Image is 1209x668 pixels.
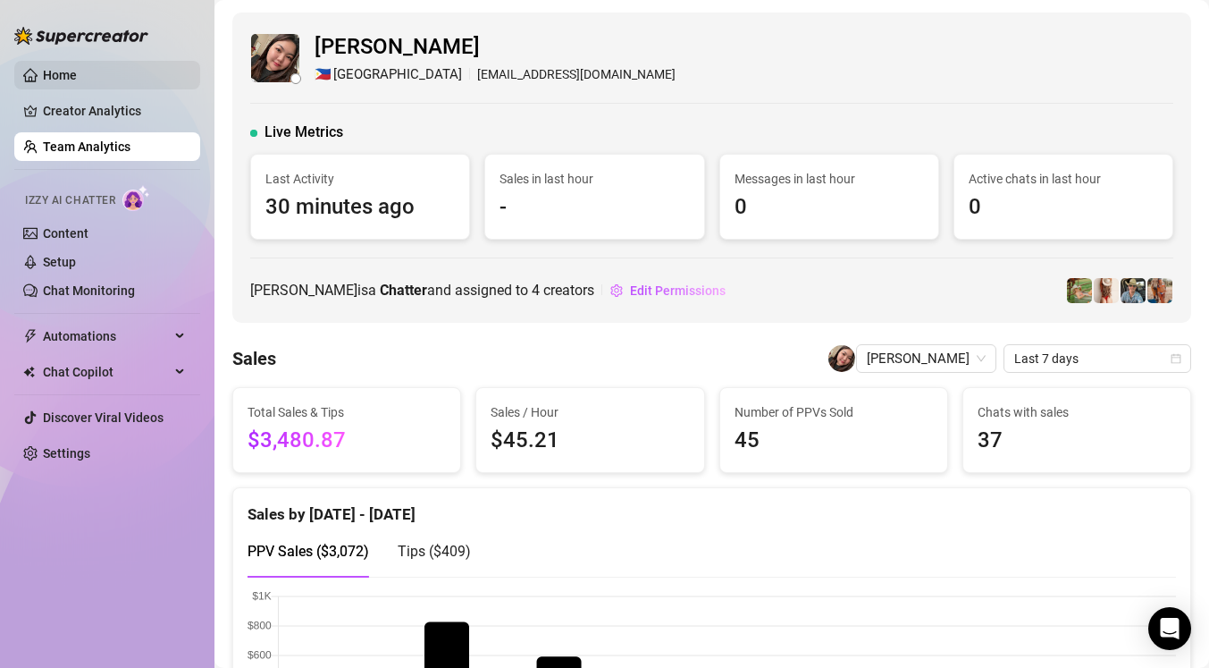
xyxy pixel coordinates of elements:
div: [EMAIL_ADDRESS][DOMAIN_NAME] [315,64,676,86]
a: Settings [43,446,90,461]
span: 30 minutes ago [265,190,455,224]
b: Chatter [380,282,427,299]
span: thunderbolt [23,329,38,343]
span: 45 [735,424,933,458]
span: Total Sales & Tips [248,402,446,422]
img: Cowgirl [1067,278,1092,303]
span: 37 [978,424,1176,458]
span: Active chats in last hour [969,169,1158,189]
span: Chat Copilot [43,358,170,386]
span: $45.21 [491,424,689,458]
img: logo-BBDzfeDw.svg [14,27,148,45]
span: Messages in last hour [735,169,924,189]
img: ItsBlondebarbie [1147,278,1172,303]
a: Creator Analytics [43,97,186,125]
span: 🇵🇭 [315,64,332,86]
img: Chat Copilot [23,366,35,378]
span: Last 7 days [1014,345,1180,372]
img: Mia Mor [251,34,299,82]
a: Discover Viral Videos [43,410,164,425]
h4: Sales [232,346,276,371]
img: AI Chatter [122,185,150,211]
span: calendar [1171,353,1181,364]
span: [PERSON_NAME] [315,30,676,64]
img: Greg [1121,278,1146,303]
span: 0 [969,190,1158,224]
span: - [500,190,689,224]
span: Number of PPVs Sold [735,402,933,422]
span: Chats with sales [978,402,1176,422]
a: Chat Monitoring [43,283,135,298]
span: Last Activity [265,169,455,189]
div: Sales by [DATE] - [DATE] [248,488,1176,527]
span: Izzy AI Chatter [25,192,115,209]
img: Honey [1094,278,1119,303]
a: Home [43,68,77,82]
span: [PERSON_NAME] is a and assigned to creators [250,279,594,301]
span: setting [610,284,623,297]
img: Mia Mor [828,345,855,372]
span: $3,480.87 [248,424,446,458]
span: 0 [735,190,924,224]
span: PPV Sales ( $3,072 ) [248,543,369,560]
span: [GEOGRAPHIC_DATA] [333,64,462,86]
span: Edit Permissions [630,283,726,298]
span: 4 [532,282,540,299]
button: Edit Permissions [609,276,726,305]
a: Team Analytics [43,140,130,154]
span: Mia Mor [867,345,986,372]
span: Tips ( $409 ) [398,543,471,560]
span: Automations [43,322,170,351]
a: Content [43,226,88,241]
span: Live Metrics [264,122,343,143]
span: Sales in last hour [500,169,689,189]
div: Open Intercom Messenger [1148,607,1191,650]
a: Setup [43,255,76,269]
span: Sales / Hour [491,402,689,422]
